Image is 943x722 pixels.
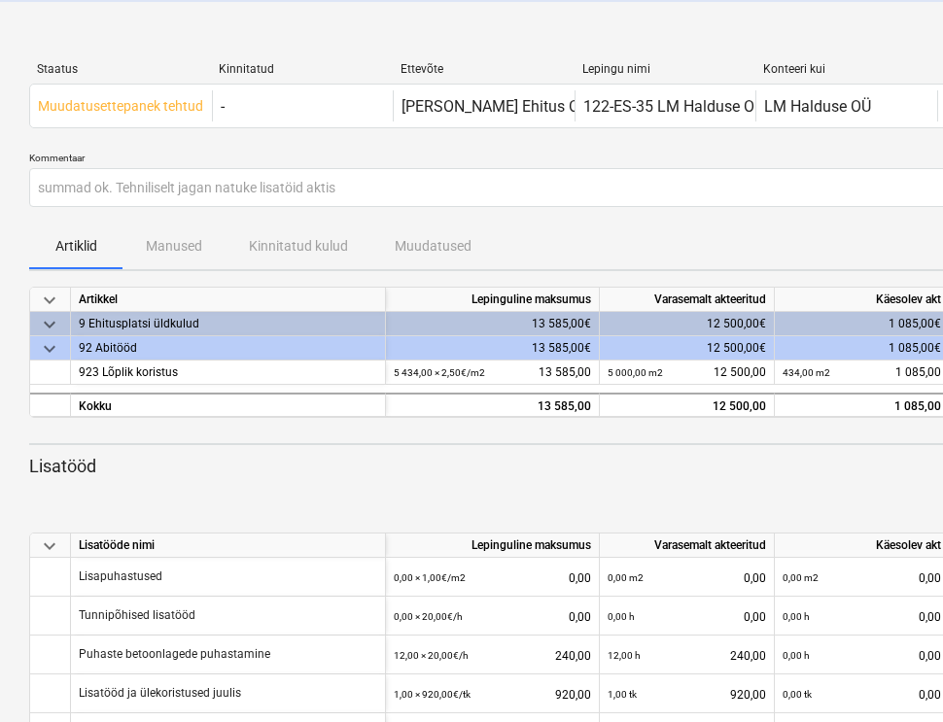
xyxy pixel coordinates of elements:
div: 240,00 [608,636,766,675]
div: 12 500,00 [608,395,766,419]
small: 0,00 h [608,611,635,622]
div: 12 500,00€ [600,336,775,361]
div: Kokku [71,393,386,417]
small: 0,00 m2 [783,572,819,583]
small: 5 000,00 m2 [608,367,663,378]
div: 12 500,00€ [600,312,775,336]
span: keyboard_arrow_down [38,337,61,361]
div: 1 085,00 [783,395,941,419]
div: [PERSON_NAME] Ehitus OÜ [402,97,589,116]
div: 920,00 [608,674,766,714]
small: 0,00 m2 [608,572,644,583]
div: 13 585,00€ [386,312,600,336]
div: 0,00 [783,636,941,675]
small: 12,00 h [608,650,641,661]
small: 434,00 m2 [783,367,830,378]
p: Lisatööd ja ülekoristused juulis [79,685,241,702]
div: 92 Abitööd [79,336,377,361]
small: 0,00 h [783,650,810,661]
div: 920,00 [394,674,591,714]
p: Lisapuhastused [79,568,162,585]
p: Puhaste betoonlagede puhastamine [79,646,270,663]
div: Lepinguline maksumus [386,533,600,558]
div: LM Halduse OÜ [764,97,871,116]
div: Varasemalt akteeritud [600,533,775,558]
small: 12,00 × 20,00€ / h [394,650,469,661]
small: 1,00 tk [608,689,637,700]
p: Muudatusettepanek tehtud [38,96,203,117]
small: 0,00 tk [783,689,812,700]
div: Lepingu nimi [582,62,749,76]
div: 9 Ehitusplatsi üldkulud [79,312,377,336]
span: keyboard_arrow_down [38,534,61,558]
small: 0,00 × 1,00€ / m2 [394,572,466,583]
small: 5 434,00 × 2,50€ / m2 [394,367,485,378]
div: 0,00 [783,674,941,714]
div: 13 585,00 [394,395,591,419]
div: 0,00 [608,558,766,598]
div: Konteeri kui [763,62,929,76]
div: 0,00 [608,597,766,636]
div: Staatus [37,62,203,76]
small: 0,00 × 20,00€ / h [394,611,463,622]
div: 0,00 [394,558,591,598]
div: 0,00 [783,558,941,598]
div: 240,00 [394,636,591,675]
div: - [221,97,225,116]
span: keyboard_arrow_down [38,289,61,312]
small: 0,00 h [783,611,810,622]
div: Lisatööde nimi [71,533,386,558]
div: 13 585,00 [394,361,591,385]
div: 923 Lõplik koristus [79,361,377,385]
div: Artikkel [71,288,386,312]
div: 12 500,00 [608,361,766,385]
div: 122-ES-35 LM Halduse OÜ [583,97,764,116]
div: 13 585,00€ [386,336,600,361]
span: keyboard_arrow_down [38,313,61,336]
small: 1,00 × 920,00€ / tk [394,689,471,700]
div: Varasemalt akteeritud [600,288,775,312]
div: 0,00 [783,597,941,636]
div: Kinnitatud [219,62,385,76]
div: 0,00 [394,597,591,636]
p: Tunnipõhised lisatööd [79,607,195,624]
p: Artiklid [52,236,99,257]
div: 1 085,00 [783,361,941,385]
div: Ettevõte [401,62,567,76]
div: Lepinguline maksumus [386,288,600,312]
